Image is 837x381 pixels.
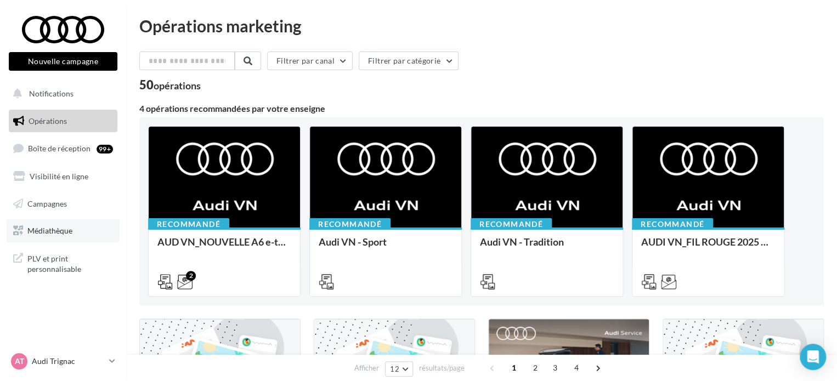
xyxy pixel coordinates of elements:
[9,351,117,372] a: AT Audi Trignac
[471,218,552,230] div: Recommandé
[28,144,91,153] span: Boîte de réception
[29,89,73,98] span: Notifications
[15,356,24,367] span: AT
[157,236,291,258] div: AUD VN_NOUVELLE A6 e-tron
[7,219,120,242] a: Médiathèque
[309,218,391,230] div: Recommandé
[505,359,523,377] span: 1
[632,218,713,230] div: Recommandé
[154,81,201,90] div: opérations
[319,236,453,258] div: Audi VN - Sport
[32,356,105,367] p: Audi Trignac
[148,218,229,230] div: Recommandé
[29,116,67,126] span: Opérations
[186,271,196,281] div: 2
[354,363,379,373] span: Afficher
[359,52,459,70] button: Filtrer par catégorie
[267,52,353,70] button: Filtrer par canal
[527,359,544,377] span: 2
[27,251,113,275] span: PLV et print personnalisable
[7,247,120,279] a: PLV et print personnalisable
[9,52,117,71] button: Nouvelle campagne
[480,236,614,258] div: Audi VN - Tradition
[97,145,113,153] div: 99+
[419,363,465,373] span: résultats/page
[7,110,120,133] a: Opérations
[7,137,120,160] a: Boîte de réception99+
[139,18,824,34] div: Opérations marketing
[30,172,88,181] span: Visibilité en ligne
[139,104,824,113] div: 4 opérations recommandées par votre enseigne
[27,226,72,235] span: Médiathèque
[139,79,201,91] div: 50
[546,359,564,377] span: 3
[800,344,826,370] div: Open Intercom Messenger
[7,165,120,188] a: Visibilité en ligne
[390,365,399,373] span: 12
[641,236,775,258] div: AUDI VN_FIL ROUGE 2025 - A1, Q2, Q3, Q5 et Q4 e-tron
[27,198,67,208] span: Campagnes
[568,359,585,377] span: 4
[7,192,120,215] a: Campagnes
[7,82,115,105] button: Notifications
[385,361,413,377] button: 12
